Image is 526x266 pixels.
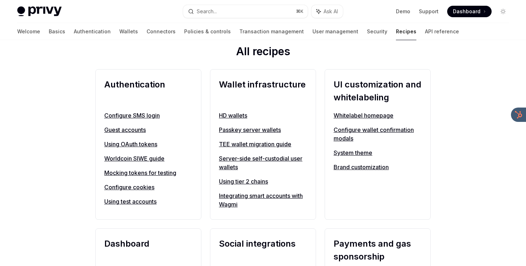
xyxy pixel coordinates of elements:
[119,23,138,40] a: Wallets
[324,8,338,15] span: Ask AI
[184,23,231,40] a: Policies & controls
[311,5,343,18] button: Ask AI
[147,23,176,40] a: Connectors
[334,163,422,171] a: Brand customization
[104,154,192,163] a: Worldcoin SIWE guide
[396,23,416,40] a: Recipes
[219,237,307,263] h2: Social integrations
[104,183,192,191] a: Configure cookies
[104,237,192,263] h2: Dashboard
[334,111,422,120] a: Whitelabel homepage
[219,140,307,148] a: TEE wallet migration guide
[419,8,439,15] a: Support
[104,78,192,104] h2: Authentication
[219,78,307,104] h2: Wallet infrastructure
[104,197,192,206] a: Using test accounts
[219,111,307,120] a: HD wallets
[296,9,303,14] span: ⌘ K
[95,45,431,61] h2: All recipes
[74,23,111,40] a: Authentication
[104,140,192,148] a: Using OAuth tokens
[17,6,62,16] img: light logo
[104,111,192,120] a: Configure SMS login
[219,177,307,186] a: Using tier 2 chains
[219,154,307,171] a: Server-side self-custodial user wallets
[49,23,65,40] a: Basics
[219,191,307,209] a: Integrating smart accounts with Wagmi
[425,23,459,40] a: API reference
[447,6,492,17] a: Dashboard
[453,8,480,15] span: Dashboard
[183,5,308,18] button: Search...⌘K
[197,7,217,16] div: Search...
[367,23,387,40] a: Security
[104,168,192,177] a: Mocking tokens for testing
[239,23,304,40] a: Transaction management
[312,23,358,40] a: User management
[334,78,422,104] h2: UI customization and whitelabeling
[497,6,509,17] button: Toggle dark mode
[104,125,192,134] a: Guest accounts
[219,125,307,134] a: Passkey server wallets
[17,23,40,40] a: Welcome
[396,8,410,15] a: Demo
[334,148,422,157] a: System theme
[334,125,422,143] a: Configure wallet confirmation modals
[334,237,422,263] h2: Payments and gas sponsorship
